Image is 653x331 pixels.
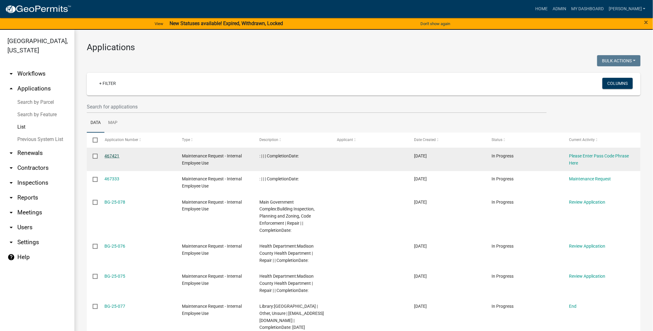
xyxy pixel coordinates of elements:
a: Map [104,113,121,133]
strong: New Statuses available! Expired, Withdrawn, Locked [170,20,283,26]
a: + Filter [94,78,121,89]
h3: Applications [87,42,641,53]
i: arrow_drop_down [7,70,15,77]
datatable-header-cell: Application Number [99,133,176,148]
i: arrow_drop_down [7,224,15,231]
i: arrow_drop_down [7,209,15,216]
i: arrow_drop_down [7,179,15,187]
span: Current Activity [569,138,595,142]
i: arrow_drop_up [7,85,15,92]
span: Main Government Complex:Building Inspection, Planning and Zoning, Code Enforcement | Repair | | C... [259,200,315,233]
span: Maintenance Request - Internal Employee Use [182,244,242,256]
a: BG-25-078 [105,200,126,205]
i: arrow_drop_down [7,149,15,157]
datatable-header-cell: Applicant [331,133,408,148]
a: 467333 [105,176,120,181]
span: Status [492,138,503,142]
span: In Progress [492,153,514,158]
a: Review Application [569,274,605,279]
span: 08/21/2025 [414,176,427,181]
i: arrow_drop_down [7,194,15,201]
datatable-header-cell: Type [176,133,254,148]
a: Review Application [569,200,605,205]
span: 08/21/2025 [414,200,427,205]
a: BG-25-077 [105,304,126,309]
span: 08/21/2025 [414,153,427,158]
datatable-header-cell: Status [486,133,563,148]
input: Search for applications [87,100,547,113]
span: Date Created [414,138,436,142]
span: × [644,18,648,27]
span: 08/21/2025 [414,274,427,279]
span: 08/21/2025 [414,244,427,249]
a: Maintenance Request [569,176,611,181]
span: : | | | CompletionDate: [259,153,299,158]
button: Columns [602,78,633,89]
span: Maintenance Request - Internal Employee Use [182,153,242,165]
datatable-header-cell: Description [254,133,331,148]
a: BG-25-076 [105,244,126,249]
a: View [152,19,166,29]
a: Home [533,3,550,15]
span: Library:Madison County Library | Other, Unsure | pmetz@madisonco.us | CompletionDate: 08/21/2025 [259,304,324,330]
datatable-header-cell: Select [87,133,99,148]
datatable-header-cell: Current Activity [563,133,641,148]
span: Maintenance Request - Internal Employee Use [182,200,242,212]
datatable-header-cell: Date Created [408,133,486,148]
button: Bulk Actions [597,55,641,66]
span: Maintenance Request - Internal Employee Use [182,274,242,286]
a: BG-25-075 [105,274,126,279]
span: 08/21/2025 [414,304,427,309]
i: arrow_drop_down [7,239,15,246]
a: Please Enter Pass Code Phrase Here [569,153,629,165]
span: Health Department:Madison County Health Department | Repair | | CompletionDate: [259,244,314,263]
span: : | | | CompletionDate: [259,176,299,181]
span: Health Department:Madison County Health Department | Repair | | CompletionDate: [259,274,314,293]
a: Admin [550,3,569,15]
a: My Dashboard [569,3,606,15]
button: Close [644,19,648,26]
span: Type [182,138,190,142]
span: Description [259,138,278,142]
span: Applicant [337,138,353,142]
button: Don't show again [418,19,453,29]
a: Review Application [569,244,605,249]
span: Maintenance Request - Internal Employee Use [182,304,242,316]
span: In Progress [492,200,514,205]
span: In Progress [492,304,514,309]
i: help [7,254,15,261]
span: Maintenance Request - Internal Employee Use [182,176,242,188]
span: Application Number [105,138,139,142]
span: In Progress [492,274,514,279]
span: In Progress [492,244,514,249]
a: End [569,304,576,309]
i: arrow_drop_down [7,164,15,172]
a: 467421 [105,153,120,158]
a: [PERSON_NAME] [606,3,648,15]
a: Data [87,113,104,133]
span: In Progress [492,176,514,181]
